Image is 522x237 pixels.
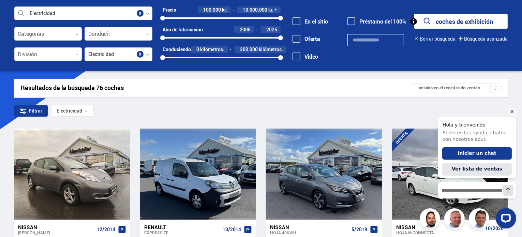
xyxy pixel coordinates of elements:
font: Electricidad [57,107,82,114]
font: 0 [196,46,199,53]
iframe: Widget de chat LiveChat [432,105,519,234]
font: coches de exhibición [436,17,493,26]
font: kr. [222,6,227,13]
font: Hoja N-CONNECTA [396,230,434,235]
font: Borrar búsqueda [420,35,456,42]
font: 5/2019 [352,226,367,233]
font: Renault [144,224,166,231]
font: 10/2014 [223,226,241,233]
font: [PERSON_NAME] [18,230,50,235]
font: Año de fabricación [163,26,203,33]
font: Nissan [270,224,289,231]
font: 200.000 [240,46,258,53]
font: Oferta [304,35,320,43]
font: 10.000.000 [243,6,267,13]
img: nhp88E3Fdnt1Opn2.png [421,209,441,230]
font: Express ZE [144,230,168,235]
font: kilómetros. [259,46,283,53]
button: Búsqueda avanzada [459,36,508,42]
font: Incluido en el registro de ventas [417,85,480,91]
font: 2005 [240,26,251,33]
font: Hoja 40KWH [270,230,296,235]
font: kilómetros. [200,46,224,53]
font: Conduciendo [163,46,191,53]
font: Resultados de la búsqueda 76 coches [21,84,124,92]
font: Filtrar [29,107,42,114]
font: Precio [163,6,176,13]
font: Préstamo del 100% [359,18,406,25]
font: + [274,6,277,13]
font: 2025 [266,26,277,33]
font: Nissan [396,224,415,231]
font: Búsqueda avanzada [464,35,508,42]
font: 12/2014 [97,226,115,233]
button: Borrar búsqueda [414,36,456,42]
font: kr. [268,6,273,13]
button: coches de exhibición [414,14,508,29]
font: Video [304,53,318,60]
font: 100.000 [203,6,221,13]
font: En el sitio [304,18,328,25]
font: Nissan [18,224,38,231]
